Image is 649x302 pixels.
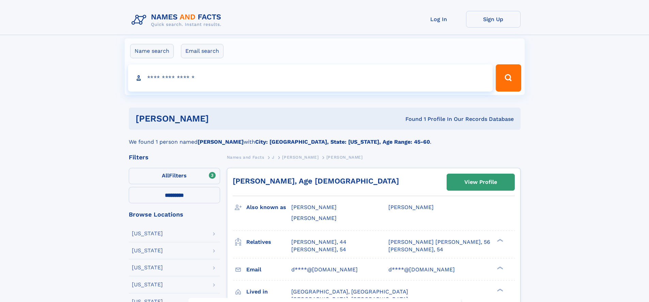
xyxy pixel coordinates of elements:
[129,154,220,160] div: Filters
[496,64,521,92] button: Search Button
[181,44,223,58] label: Email search
[307,115,514,123] div: Found 1 Profile In Our Records Database
[464,174,497,190] div: View Profile
[129,11,227,29] img: Logo Names and Facts
[291,288,408,295] span: [GEOGRAPHIC_DATA], [GEOGRAPHIC_DATA]
[282,155,319,160] span: [PERSON_NAME]
[272,153,275,161] a: J
[136,114,307,123] h1: [PERSON_NAME]
[291,215,337,221] span: [PERSON_NAME]
[388,238,490,246] a: [PERSON_NAME] [PERSON_NAME], 56
[246,202,291,213] h3: Also known as
[495,266,504,270] div: ❯
[447,174,514,190] a: View Profile
[388,246,443,253] a: [PERSON_NAME], 54
[246,286,291,298] h3: Lived in
[129,130,521,146] div: We found 1 person named with .
[282,153,319,161] a: [PERSON_NAME]
[412,11,466,28] a: Log In
[233,177,399,185] a: [PERSON_NAME], Age [DEMOGRAPHIC_DATA]
[255,139,430,145] b: City: [GEOGRAPHIC_DATA], State: [US_STATE], Age Range: 45-60
[128,64,493,92] input: search input
[272,155,275,160] span: J
[246,264,291,275] h3: Email
[132,248,163,253] div: [US_STATE]
[227,153,264,161] a: Names and Facts
[129,211,220,218] div: Browse Locations
[388,204,434,210] span: [PERSON_NAME]
[132,231,163,236] div: [US_STATE]
[291,204,337,210] span: [PERSON_NAME]
[291,246,346,253] a: [PERSON_NAME], 54
[495,288,504,292] div: ❯
[129,168,220,184] label: Filters
[132,282,163,287] div: [US_STATE]
[291,238,346,246] a: [PERSON_NAME], 44
[162,172,169,179] span: All
[326,155,363,160] span: [PERSON_NAME]
[466,11,521,28] a: Sign Up
[132,265,163,270] div: [US_STATE]
[495,238,504,242] div: ❯
[198,139,244,145] b: [PERSON_NAME]
[246,236,291,248] h3: Relatives
[130,44,174,58] label: Name search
